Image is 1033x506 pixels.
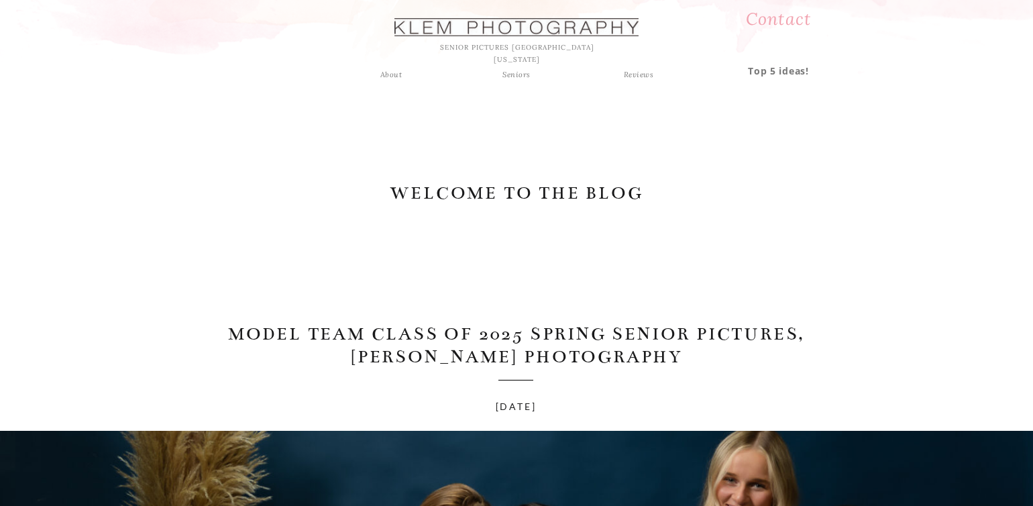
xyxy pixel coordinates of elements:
[215,323,818,368] h1: Model Team Class of 2025 Spring Senior Pictures, [PERSON_NAME] Photography
[416,398,616,420] h3: [DATE]
[429,42,604,54] h1: SENIOR PICTURES [GEOGRAPHIC_DATA] [US_STATE]
[492,68,541,81] a: Seniors
[374,68,409,81] a: About
[389,182,644,208] a: WELCOME TO THE BLOG
[606,68,671,81] a: Reviews
[734,62,823,75] a: Top 5 ideas!
[727,4,830,36] a: Contact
